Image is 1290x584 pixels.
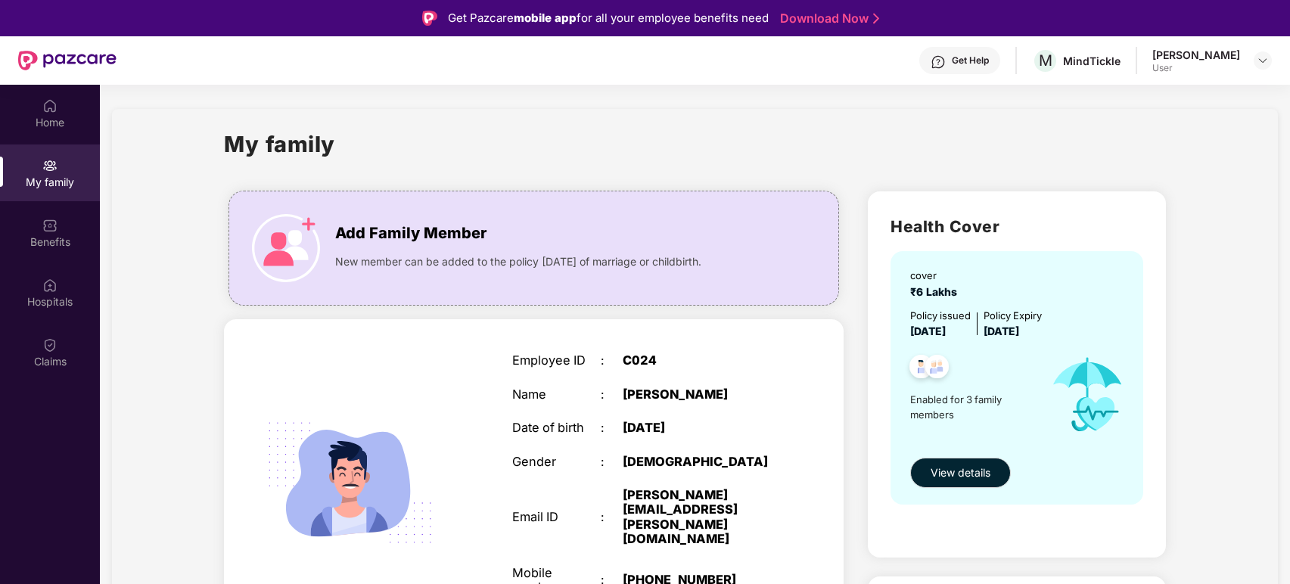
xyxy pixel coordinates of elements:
[931,54,946,70] img: svg+xml;base64,PHN2ZyBpZD0iSGVscC0zMngzMiIgeG1sbnM9Imh0dHA6Ly93d3cudzMub3JnLzIwMDAvc3ZnIiB3aWR0aD...
[1152,48,1240,62] div: [PERSON_NAME]
[910,268,963,283] div: cover
[18,51,117,70] img: New Pazcare Logo
[42,98,58,113] img: svg+xml;base64,PHN2ZyBpZD0iSG9tZSIgeG1sbnM9Imh0dHA6Ly93d3cudzMub3JnLzIwMDAvc3ZnIiB3aWR0aD0iMjAiIG...
[623,488,777,547] div: [PERSON_NAME][EMAIL_ADDRESS][PERSON_NAME][DOMAIN_NAME]
[512,455,600,469] div: Gender
[1063,54,1121,68] div: MindTickle
[601,353,623,368] div: :
[910,392,1036,423] span: Enabled for 3 family members
[422,11,437,26] img: Logo
[601,510,623,524] div: :
[910,458,1011,488] button: View details
[903,350,940,387] img: svg+xml;base64,PHN2ZyB4bWxucz0iaHR0cDovL3d3dy53My5vcmcvMjAwMC9zdmciIHdpZHRoPSI0OC45NDMiIGhlaWdodD...
[919,350,956,387] img: svg+xml;base64,PHN2ZyB4bWxucz0iaHR0cDovL3d3dy53My5vcmcvMjAwMC9zdmciIHdpZHRoPSI0OC45NDMiIGhlaWdodD...
[248,381,452,584] img: svg+xml;base64,PHN2ZyB4bWxucz0iaHR0cDovL3d3dy53My5vcmcvMjAwMC9zdmciIHdpZHRoPSIyMjQiIGhlaWdodD0iMT...
[42,278,58,293] img: svg+xml;base64,PHN2ZyBpZD0iSG9zcGl0YWxzIiB4bWxucz0iaHR0cDovL3d3dy53My5vcmcvMjAwMC9zdmciIHdpZHRoPS...
[42,337,58,353] img: svg+xml;base64,PHN2ZyBpZD0iQ2xhaW0iIHhtbG5zPSJodHRwOi8vd3d3LnczLm9yZy8yMDAwL3N2ZyIgd2lkdGg9IjIwIi...
[780,11,875,26] a: Download Now
[910,285,963,298] span: ₹6 Lakhs
[931,464,990,481] span: View details
[1039,51,1052,70] span: M
[601,455,623,469] div: :
[335,253,701,270] span: New member can be added to the policy [DATE] of marriage or childbirth.
[952,54,989,67] div: Get Help
[252,214,320,282] img: icon
[512,421,600,435] div: Date of birth
[1152,62,1240,74] div: User
[1037,340,1139,450] img: icon
[601,387,623,402] div: :
[623,387,777,402] div: [PERSON_NAME]
[873,11,879,26] img: Stroke
[910,325,946,337] span: [DATE]
[623,353,777,368] div: C024
[512,510,600,524] div: Email ID
[224,127,335,161] h1: My family
[42,218,58,233] img: svg+xml;base64,PHN2ZyBpZD0iQmVuZWZpdHMiIHhtbG5zPSJodHRwOi8vd3d3LnczLm9yZy8yMDAwL3N2ZyIgd2lkdGg9Ij...
[623,455,777,469] div: [DEMOGRAPHIC_DATA]
[910,308,971,323] div: Policy issued
[512,387,600,402] div: Name
[42,158,58,173] img: svg+xml;base64,PHN2ZyB3aWR0aD0iMjAiIGhlaWdodD0iMjAiIHZpZXdCb3g9IjAgMCAyMCAyMCIgZmlsbD0ibm9uZSIgeG...
[984,325,1019,337] span: [DATE]
[448,9,769,27] div: Get Pazcare for all your employee benefits need
[512,353,600,368] div: Employee ID
[601,421,623,435] div: :
[984,308,1042,323] div: Policy Expiry
[623,421,777,435] div: [DATE]
[514,11,577,25] strong: mobile app
[891,214,1142,239] h2: Health Cover
[1257,54,1269,67] img: svg+xml;base64,PHN2ZyBpZD0iRHJvcGRvd24tMzJ4MzIiIHhtbG5zPSJodHRwOi8vd3d3LnczLm9yZy8yMDAwL3N2ZyIgd2...
[335,222,486,245] span: Add Family Member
